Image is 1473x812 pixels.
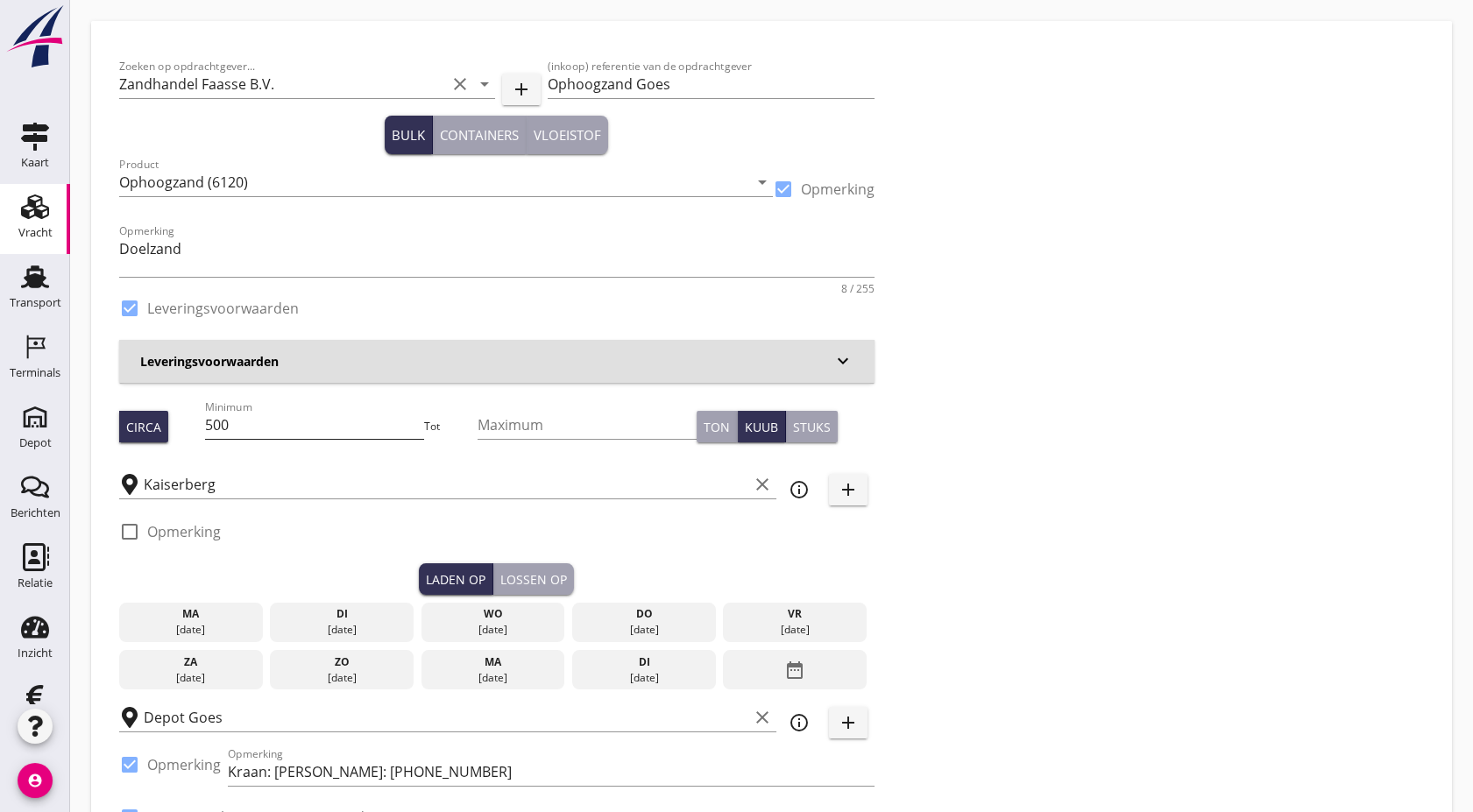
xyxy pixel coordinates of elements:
div: [DATE] [124,622,258,638]
div: Vracht [18,227,53,238]
button: Bulk [385,116,433,154]
div: Inzicht [18,647,53,659]
input: Laadplaats [144,470,748,498]
div: Vloeistof [534,125,601,145]
div: [DATE] [426,622,561,638]
div: Relatie [18,577,53,589]
button: Vloeistof [527,116,608,154]
div: [DATE] [274,622,409,638]
i: date_range [784,654,805,686]
i: add [838,479,859,500]
img: logo-small.a267ee39.svg [4,4,67,69]
div: Terminals [10,367,60,378]
i: add [511,79,532,100]
button: Kuub [738,411,786,442]
div: [DATE] [727,622,862,638]
i: add [838,712,859,733]
div: 8 / 255 [841,284,875,294]
input: Opmerking [228,758,875,786]
button: Lossen op [493,563,574,595]
i: arrow_drop_down [752,172,773,193]
div: Kaart [21,157,49,168]
input: Maximum [478,411,697,439]
div: [DATE] [577,622,712,638]
input: Minimum [205,411,424,439]
button: Containers [433,116,527,154]
div: Tot [424,419,477,434]
i: info_outline [789,712,810,733]
label: Opmerking [147,756,221,773]
div: Depot [19,437,52,448]
div: ma [124,606,258,622]
div: [DATE] [124,670,258,686]
div: [DATE] [577,670,712,686]
label: Opmerking [147,523,221,540]
h3: Leveringsvoorwaarden [140,352,832,371]
i: clear [752,474,773,495]
div: Ton [704,418,730,436]
div: Circa [126,418,161,436]
div: vr [727,606,862,622]
div: Berichten [11,507,60,519]
button: Laden op [419,563,493,595]
div: Stuks [793,418,831,436]
div: Containers [440,125,519,145]
i: arrow_drop_down [474,74,495,95]
label: Leveringsvoorwaarden [147,300,299,317]
div: do [577,606,712,622]
i: clear [752,707,773,728]
button: Stuks [786,411,838,442]
div: di [274,606,409,622]
div: Kuub [745,418,778,436]
input: Zoeken op opdrachtgever... [119,70,446,98]
div: ma [426,654,561,670]
i: clear [450,74,471,95]
i: account_circle [18,763,53,798]
div: Transport [10,297,61,308]
div: za [124,654,258,670]
div: Laden op [426,570,485,589]
button: Circa [119,411,168,442]
div: Lossen op [500,570,567,589]
div: zo [274,654,409,670]
input: Product [119,168,748,196]
div: [DATE] [274,670,409,686]
div: di [577,654,712,670]
input: Losplaats [144,703,748,731]
button: Ton [697,411,738,442]
input: (inkoop) referentie van de opdrachtgever [548,70,875,98]
div: [DATE] [426,670,561,686]
label: Opmerking [801,180,875,198]
i: info_outline [789,479,810,500]
i: keyboard_arrow_down [832,350,853,371]
div: wo [426,606,561,622]
textarea: Opmerking [119,235,875,277]
div: Bulk [392,125,425,145]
